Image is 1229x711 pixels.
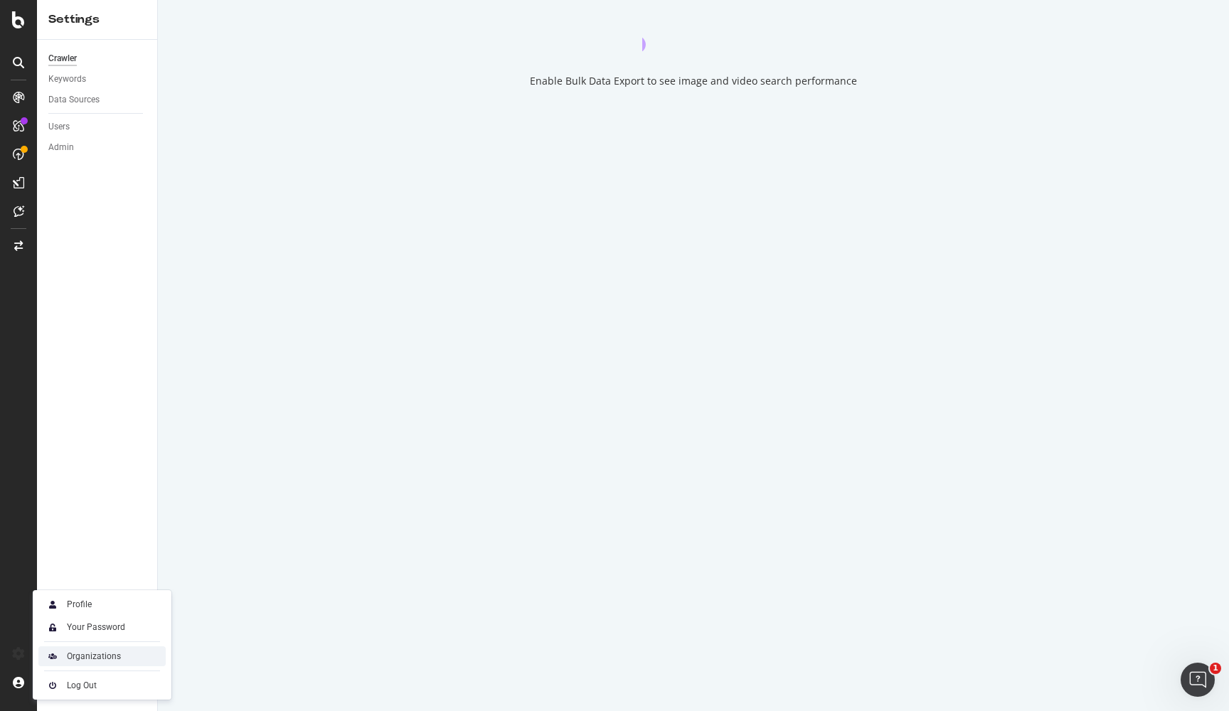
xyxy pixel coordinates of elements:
[67,621,125,633] div: Your Password
[38,617,166,637] a: Your Password
[48,72,147,87] a: Keywords
[48,119,70,134] div: Users
[48,72,86,87] div: Keywords
[1181,663,1215,697] iframe: Intercom live chat
[48,119,147,134] a: Users
[44,596,61,613] img: Xx2yTbCeVcdxHMdxHOc+8gctb42vCocUYgAAAABJRU5ErkJggg==
[48,92,100,107] div: Data Sources
[48,140,74,155] div: Admin
[38,675,166,695] a: Log Out
[44,619,61,636] img: tUVSALn78D46LlpAY8klYZqgKwTuBm2K29c6p1XQNDCsM0DgKSSoAXXevcAwljcHBINEg0LrUEktgcYYD5sVUphq1JigPmkfB...
[38,594,166,614] a: Profile
[48,51,77,66] div: Crawler
[48,51,147,66] a: Crawler
[67,599,92,610] div: Profile
[1210,663,1221,674] span: 1
[48,140,147,155] a: Admin
[44,648,61,665] img: AtrBVVRoAgWaAAAAAElFTkSuQmCC
[67,680,97,691] div: Log Out
[48,92,147,107] a: Data Sources
[38,646,166,666] a: Organizations
[48,11,146,28] div: Settings
[44,677,61,694] img: prfnF3csMXgAAAABJRU5ErkJggg==
[530,74,857,88] div: Enable Bulk Data Export to see image and video search performance
[67,651,121,662] div: Organizations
